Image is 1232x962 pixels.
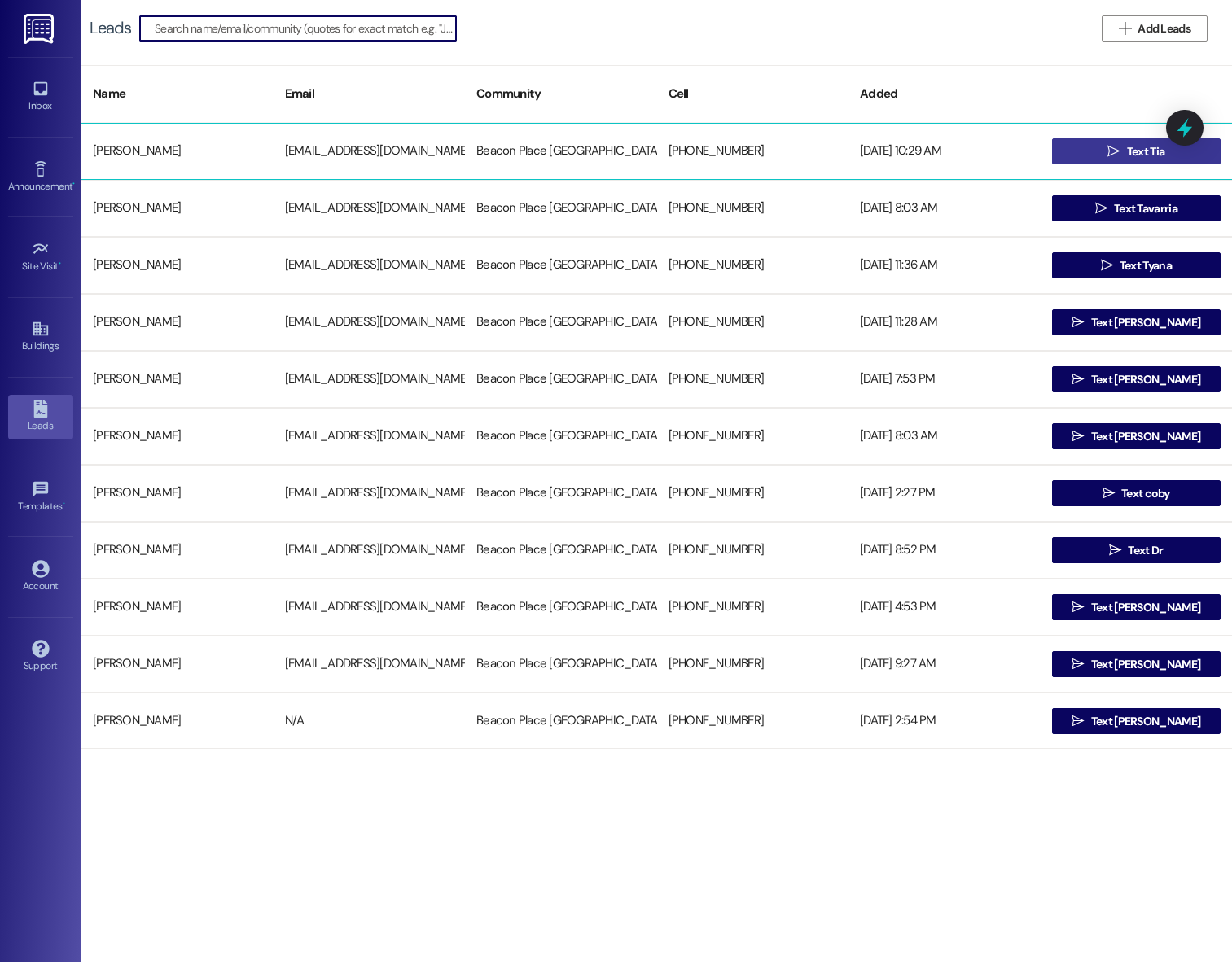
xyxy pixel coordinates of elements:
[24,14,57,44] img: ResiDesk Logo
[848,74,1041,114] div: Added
[1091,371,1200,388] span: Text [PERSON_NAME]
[657,648,849,680] div: [PHONE_NUMBER]
[81,192,274,225] div: [PERSON_NAME]
[1052,195,1221,221] button: Text Tavarria
[81,705,274,737] div: [PERSON_NAME]
[657,705,849,737] div: [PHONE_NUMBER]
[8,635,73,679] a: Support
[1114,200,1177,217] span: Text Tavarria
[90,20,131,37] div: Leads
[81,74,274,114] div: Name
[81,363,274,396] div: [PERSON_NAME]
[1072,373,1084,386] i: 
[465,306,657,339] div: Beacon Place [GEOGRAPHIC_DATA]
[1072,430,1084,443] i: 
[1052,651,1221,677] button: Text [PERSON_NAME]
[1072,316,1084,329] i: 
[1091,599,1200,616] span: Text [PERSON_NAME]
[63,498,65,509] span: •
[465,534,657,566] div: Beacon Place [GEOGRAPHIC_DATA]
[81,648,274,680] div: [PERSON_NAME]
[1091,314,1200,331] span: Text [PERSON_NAME]
[81,306,274,339] div: [PERSON_NAME]
[848,249,1041,282] div: [DATE] 11:36 AM
[1138,20,1190,37] span: Add Leads
[848,420,1041,453] div: [DATE] 8:03 AM
[274,363,466,396] div: [EMAIL_ADDRESS][DOMAIN_NAME]
[274,420,466,453] div: [EMAIL_ADDRESS][DOMAIN_NAME]
[59,258,61,269] span: •
[1072,601,1084,614] i: 
[848,135,1041,168] div: [DATE] 10:29 AM
[848,192,1041,225] div: [DATE] 8:03 AM
[657,420,849,453] div: [PHONE_NUMBER]
[1101,259,1113,272] i: 
[1091,428,1200,445] span: Text [PERSON_NAME]
[657,534,849,566] div: [PHONE_NUMBER]
[274,477,466,509] div: [EMAIL_ADDRESS][DOMAIN_NAME]
[848,477,1041,509] div: [DATE] 2:27 PM
[8,475,73,519] a: Templates •
[465,135,657,168] div: Beacon Place [GEOGRAPHIC_DATA]
[657,249,849,282] div: [PHONE_NUMBER]
[1095,202,1107,215] i: 
[1120,257,1172,274] span: Text Tyana
[1072,658,1084,671] i: 
[274,135,466,168] div: [EMAIL_ADDRESS][DOMAIN_NAME]
[657,135,849,168] div: [PHONE_NUMBER]
[465,477,657,509] div: Beacon Place [GEOGRAPHIC_DATA]
[1102,15,1208,42] button: Add Leads
[465,420,657,453] div: Beacon Place [GEOGRAPHIC_DATA]
[8,75,73,119] a: Inbox
[848,705,1041,737] div: [DATE] 2:54 PM
[8,555,73,599] a: Account
[1072,715,1084,728] i: 
[465,591,657,623] div: Beacon Place [GEOGRAPHIC_DATA]
[1103,487,1115,500] i: 
[657,74,849,114] div: Cell
[465,363,657,396] div: Beacon Place [GEOGRAPHIC_DATA]
[657,192,849,225] div: [PHONE_NUMBER]
[1052,537,1221,563] button: Text Dr
[465,648,657,680] div: Beacon Place [GEOGRAPHIC_DATA]
[1052,252,1221,278] button: Text Tyana
[274,591,466,623] div: [EMAIL_ADDRESS][DOMAIN_NAME]
[1091,656,1200,673] span: Text [PERSON_NAME]
[657,363,849,396] div: [PHONE_NUMBER]
[848,363,1041,396] div: [DATE] 7:53 PM
[81,135,274,168] div: [PERSON_NAME]
[1052,366,1221,392] button: Text [PERSON_NAME]
[848,534,1041,566] div: [DATE] 8:52 PM
[8,315,73,359] a: Buildings
[72,178,75,190] span: •
[1109,544,1121,557] i: 
[274,249,466,282] div: [EMAIL_ADDRESS][DOMAIN_NAME]
[1121,485,1170,502] span: Text coby
[657,591,849,623] div: [PHONE_NUMBER]
[1119,22,1131,35] i: 
[81,534,274,566] div: [PERSON_NAME]
[81,420,274,453] div: [PERSON_NAME]
[848,591,1041,623] div: [DATE] 4:53 PM
[465,249,657,282] div: Beacon Place [GEOGRAPHIC_DATA]
[1128,542,1163,559] span: Text Dr
[81,249,274,282] div: [PERSON_NAME]
[274,306,466,339] div: [EMAIL_ADDRESS][DOMAIN_NAME]
[274,192,466,225] div: [EMAIL_ADDRESS][DOMAIN_NAME]
[1052,708,1221,734] button: Text [PERSON_NAME]
[465,192,657,225] div: Beacon Place [GEOGRAPHIC_DATA]
[1052,138,1221,164] button: Text Tia
[1127,143,1164,160] span: Text Tia
[274,534,466,566] div: [EMAIL_ADDRESS][DOMAIN_NAME]
[1091,713,1200,730] span: Text [PERSON_NAME]
[274,705,466,737] div: N/A
[1107,145,1120,158] i: 
[657,477,849,509] div: [PHONE_NUMBER]
[1052,594,1221,620] button: Text [PERSON_NAME]
[155,17,456,40] input: Search name/email/community (quotes for exact match e.g. "John Smith")
[657,306,849,339] div: [PHONE_NUMBER]
[465,74,657,114] div: Community
[465,705,657,737] div: Beacon Place [GEOGRAPHIC_DATA]
[81,477,274,509] div: [PERSON_NAME]
[8,395,73,439] a: Leads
